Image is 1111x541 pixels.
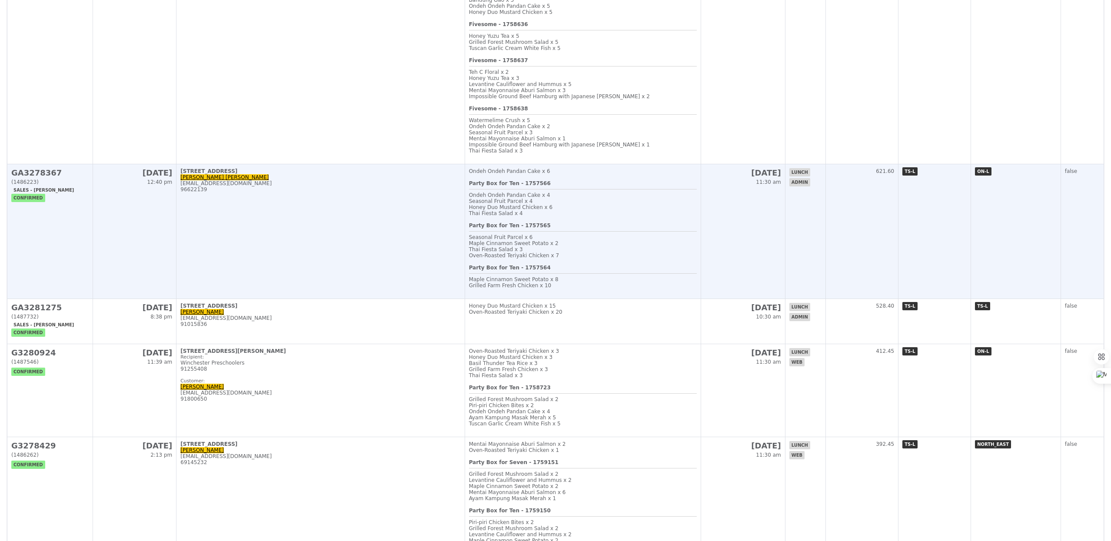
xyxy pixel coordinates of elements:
div: [STREET_ADDRESS] [180,168,460,174]
div: Ondeh Ondeh Pandan Cake x 6 [469,168,697,174]
h2: [DATE] [705,441,781,450]
span: Honey Duo Mustard Chicken x 5 [469,9,553,15]
span: Ondeh Ondeh Pandan Cake x 2 [469,123,550,129]
h2: [DATE] [97,168,173,177]
div: Mentai Mayonnaise Aburi Salmon x 2 [469,441,697,447]
div: [EMAIL_ADDRESS][DOMAIN_NAME] [180,453,460,459]
span: Tuscan Garlic Cream White Fish x 5 [469,421,561,427]
div: (1487732) [11,314,89,320]
b: Party Box for Ten - 1757564 [469,265,551,271]
div: (1486223) [11,179,89,185]
div: Winchester Preschoolers [180,360,460,366]
b: Party Box for Seven - 1759151 [469,459,559,465]
div: Basil Thunder Tea Rice x 3 [469,360,697,366]
div: Grilled Farm Fresh Chicken x 3 [469,366,697,372]
span: TS-L [902,440,918,448]
b: Fivesome - 1758637 [469,57,528,63]
span: confirmed [11,194,45,202]
span: confirmed [11,329,45,337]
span: Ondeh Ondeh Pandan Cake x 5 [469,3,550,9]
span: 528.40 [876,303,894,309]
span: Mentai Mayonnaise Aburi Salmon x 6 [469,489,566,495]
span: Seasonal Fruit Parcel x 4 [469,198,533,204]
div: [STREET_ADDRESS][PERSON_NAME] [180,348,460,354]
b: Fivesome - 1758636 [469,21,528,27]
span: false [1065,303,1078,309]
span: Ondeh Ondeh Pandan Cake x 4 [469,408,550,415]
span: lunch [789,168,810,176]
div: 91015836 [180,321,460,327]
span: Honey Duo Mustard Chicken x 6 [469,204,553,210]
div: 91255408 [180,366,460,372]
span: Impossible Ground Beef Hamburg with Japanese [PERSON_NAME] x 2 [469,93,650,100]
span: Ondeh Ondeh Pandan Cake x 4 [469,192,550,198]
div: Customer: [180,378,460,384]
span: Watermelime Crush x 5 [469,117,530,123]
span: Sales - [PERSON_NAME] [11,186,76,194]
span: admin [789,178,810,186]
div: Recipient: [180,354,460,360]
div: 96622139 [180,186,460,193]
span: Seasonal Fruit Parcel x 3 [469,129,533,136]
div: [STREET_ADDRESS] [180,303,460,309]
h2: [DATE] [97,348,173,357]
span: ON-L [975,167,991,176]
span: confirmed [11,461,45,469]
div: 69145232 [180,459,460,465]
span: Grilled Forest Mushroom Salad x 2 [469,525,559,531]
span: Sales - [PERSON_NAME] [11,321,76,329]
span: Levantine Cauliflower and Hummus x 5 [469,81,572,87]
h2: GA3278367 [11,168,89,177]
div: Thai Fiesta Salad x 3 [469,372,697,378]
span: TS-L [902,167,918,176]
b: Party Box for Ten - 1757566 [469,180,551,186]
span: Teh C Floral x 2 [469,69,509,75]
span: TS-L [902,302,918,310]
span: Grilled Forest Mushroom Salad x 5 [469,39,559,45]
span: 11:30 am [756,359,781,365]
h2: [DATE] [705,303,781,312]
span: 2:13 pm [150,452,172,458]
span: Thai Fiesta Salad x 3 [469,148,523,154]
div: [EMAIL_ADDRESS][DOMAIN_NAME] [180,315,460,321]
span: Honey Yuzu Tea x 5 [469,33,519,39]
span: Ayam Kampung Masak Merah x 1 [469,495,556,501]
div: Honey Duo Mustard Chicken x 3 [469,354,697,360]
span: Grilled Farm Fresh Chicken x 10 [469,282,552,289]
span: 11:30 am [756,452,781,458]
span: web [789,451,805,459]
b: Party Box for Ten - 1757565 [469,222,551,229]
span: Mentai Mayonnaise Aburi Salmon x 1 [469,136,566,142]
a: [PERSON_NAME] [PERSON_NAME] [180,174,269,180]
span: 11:39 am [147,359,172,365]
div: [STREET_ADDRESS] [180,441,460,447]
h2: [DATE] [97,441,173,450]
span: Maple Cinnamon Sweet Potato x 2 [469,240,559,246]
span: Maple Cinnamon Sweet Potato x 2 [469,483,559,489]
span: Oven‑Roasted Teriyaki Chicken x 7 [469,252,559,259]
div: [EMAIL_ADDRESS][DOMAIN_NAME] [180,390,460,396]
span: 12:40 pm [147,179,173,185]
div: (1487546) [11,359,89,365]
span: Thai Fiesta Salad x 4 [469,210,523,216]
span: Mentai Mayonnaise Aburi Salmon x 3 [469,87,566,93]
div: [EMAIL_ADDRESS][DOMAIN_NAME] [180,180,460,186]
h2: GA3281275 [11,303,89,312]
span: 412.45 [876,348,894,354]
span: 10:30 am [756,314,781,320]
span: Grilled Forest Mushroom Salad x 2 [469,396,559,402]
span: 11:30 am [756,179,781,185]
span: TS-L [902,347,918,355]
span: 621.60 [876,168,894,174]
span: TS-L [975,302,990,310]
span: Grilled Forest Mushroom Salad x 2 [469,471,559,477]
span: 8:38 pm [150,314,172,320]
span: lunch [789,303,810,311]
span: Levantine Cauliflower and Hummus x 2 [469,531,572,538]
span: Impossible Ground Beef Hamburg with Japanese [PERSON_NAME] x 1 [469,142,650,148]
span: false [1065,348,1078,354]
span: lunch [789,348,810,356]
span: admin [789,313,810,321]
div: 91800650 [180,396,460,402]
b: Party Box for Ten - 1759150 [469,508,551,514]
